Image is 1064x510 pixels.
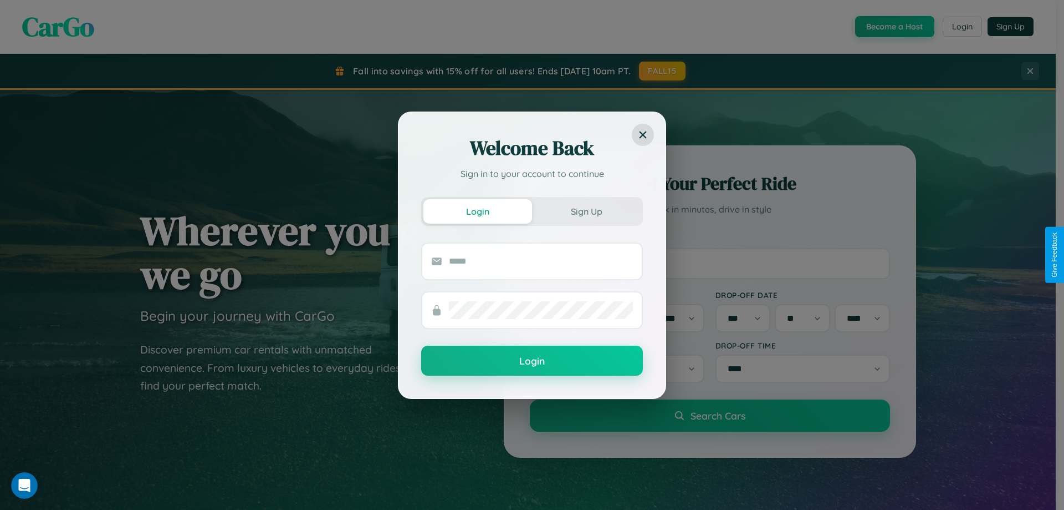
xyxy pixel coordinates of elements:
[423,199,532,224] button: Login
[532,199,641,224] button: Sign Up
[421,346,643,376] button: Login
[421,167,643,180] p: Sign in to your account to continue
[421,135,643,161] h2: Welcome Back
[11,472,38,499] iframe: Intercom live chat
[1051,233,1058,277] div: Give Feedback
